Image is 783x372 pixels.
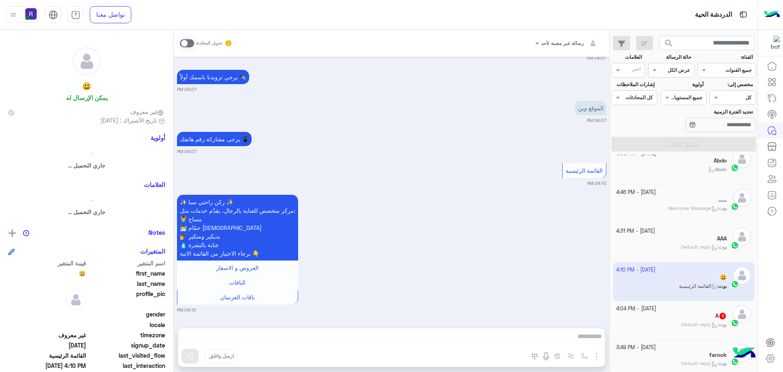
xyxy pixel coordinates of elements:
span: 2025-09-24T13:10:05.039Z [8,361,86,370]
span: Default reply [681,321,717,327]
span: last_visited_flow [88,351,166,360]
div: loading... [10,147,163,161]
img: WhatsApp [731,358,739,366]
small: 04:10 PM [177,307,196,313]
b: : [714,166,727,172]
span: 2025-09-24T09:53:48.206Z [8,341,86,350]
small: [DATE] - 4:46 PM [616,189,656,196]
small: [DATE] - 4:04 PM [616,305,656,313]
span: null [8,310,86,319]
h5: A [715,312,727,319]
h5: farook [709,352,727,359]
b: : [717,244,727,250]
img: defaultAdmin.png [733,305,751,323]
p: 24/9/2025, 4:07 PM [575,101,606,115]
span: القائمة الرئيسية [8,351,86,360]
label: إشارات الملاحظات [612,81,654,88]
small: 04:07 PM [177,86,197,93]
label: تحديد الفترة الزمنية [661,108,753,116]
button: ارسل واغلق [205,349,238,363]
label: مخصص إلى: [711,81,753,88]
img: defaultAdmin.png [733,227,751,246]
a: تواصل معنا [90,6,131,23]
small: تحويل المحادثة [196,40,223,47]
small: 04:07 PM [587,55,606,61]
span: last_interaction [88,361,166,370]
small: 04:07 PM [587,117,606,124]
span: قيمة المتغير [8,259,86,267]
h5: ..... [719,196,727,203]
span: 😃 [8,269,86,278]
small: [DATE] - 3:49 PM [616,344,656,352]
span: locale [88,321,166,329]
h6: Notes [148,229,165,236]
span: بوت [719,205,727,211]
img: Logo [764,6,780,23]
small: [DATE] - 4:31 PM [616,227,655,235]
span: غير معروف [130,107,165,116]
span: بوت [719,321,727,327]
div: loading... [10,193,163,207]
img: defaultAdmin.png [66,290,86,310]
span: signup_date [88,341,166,350]
h6: أولوية [150,134,165,141]
b: : [717,321,727,327]
span: جاري التحميل ... [68,162,106,169]
span: first_name [88,269,166,278]
button: تطبيق الفلاتر [611,137,756,151]
span: اسم المتغير [88,259,166,267]
div: اختر [632,65,642,75]
h5: 😃 [82,82,91,91]
p: 24/9/2025, 4:10 PM [177,195,298,261]
span: null [8,321,86,329]
span: باقات العرسان [220,294,255,301]
h6: يمكن الإرسال له [66,94,108,101]
span: جاري التحميل ... [68,208,106,215]
img: tab [71,10,80,20]
img: defaultAdmin.png [733,150,751,168]
span: Welcome Message [668,205,717,211]
span: رسالة غير معينة لأحد [541,40,584,46]
img: WhatsApp [731,203,739,211]
img: WhatsApp [731,319,739,327]
h6: العلامات [8,181,165,188]
label: العلامات [612,53,642,61]
b: : [717,360,727,366]
span: Abdo [715,166,727,172]
img: profile [8,10,18,20]
label: القناة: [699,53,753,61]
span: last_name [88,279,166,288]
img: 322853014244696 [765,36,780,50]
span: search [664,38,674,48]
span: Default reply [681,244,717,250]
p: 24/9/2025, 4:07 PM [177,132,252,146]
label: أولوية [661,81,703,88]
p: 24/9/2025, 4:07 PM [177,70,249,84]
img: tab [738,9,748,20]
label: حالة الرسالة [649,53,691,61]
span: profile_pic [88,290,166,308]
span: 1 [719,313,726,319]
span: غير معروف [8,331,86,339]
span: Default reply [681,360,717,366]
img: WhatsApp [731,241,739,249]
span: بوت [719,360,727,366]
span: العروض و الاسعار [216,264,259,271]
h5: Abdo [714,157,727,164]
img: WhatsApp [731,164,739,172]
span: تاريخ الأشتراك : [DATE] [101,116,157,125]
h5: AAA [717,235,727,242]
span: gender [88,310,166,319]
img: tab [49,10,58,20]
img: notes [23,230,29,236]
span: الباقات [229,279,246,286]
img: hulul-logo.png [730,339,759,368]
img: defaultAdmin.png [733,189,751,207]
img: userImage [25,8,37,20]
span: بوت [719,244,727,250]
button: search [659,36,679,53]
h6: المتغيرات [140,247,165,255]
p: الدردشة الحية [695,9,732,20]
a: tab [67,6,84,23]
b: : [717,205,727,211]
